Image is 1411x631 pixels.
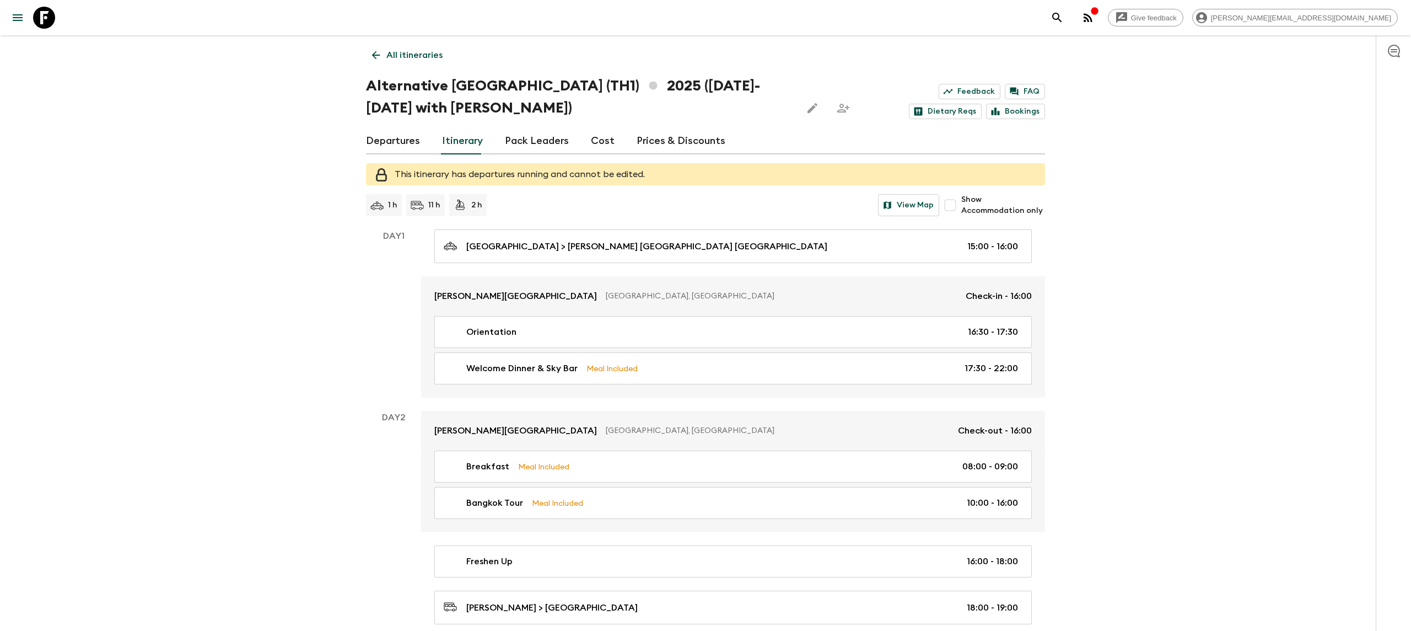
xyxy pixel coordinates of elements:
[434,316,1032,348] a: Orientation16:30 - 17:30
[958,424,1032,437] p: Check-out - 16:00
[606,425,949,436] p: [GEOGRAPHIC_DATA], [GEOGRAPHIC_DATA]
[434,451,1032,483] a: BreakfastMeal Included08:00 - 09:00
[366,229,421,243] p: Day 1
[466,555,513,568] p: Freshen Up
[532,497,583,509] p: Meal Included
[1005,84,1045,99] a: FAQ
[965,362,1018,375] p: 17:30 - 22:00
[386,49,443,62] p: All itineraries
[1125,14,1183,22] span: Give feedback
[434,352,1032,384] a: Welcome Dinner & Sky BarMeal Included17:30 - 22:00
[7,7,29,29] button: menu
[505,128,569,154] a: Pack Leaders
[909,104,982,119] a: Dietary Reqs
[832,97,854,119] span: Share this itinerary
[366,44,449,66] a: All itineraries
[801,97,823,119] button: Edit this itinerary
[591,128,615,154] a: Cost
[466,460,509,473] p: Breakfast
[1108,9,1183,26] a: Give feedback
[1205,14,1397,22] span: [PERSON_NAME][EMAIL_ADDRESS][DOMAIN_NAME]
[434,229,1032,263] a: [GEOGRAPHIC_DATA] > [PERSON_NAME] [GEOGRAPHIC_DATA] [GEOGRAPHIC_DATA]15:00 - 16:00
[466,325,516,339] p: Orientation
[637,128,725,154] a: Prices & Discounts
[1046,7,1068,29] button: search adventures
[421,276,1045,316] a: [PERSON_NAME][GEOGRAPHIC_DATA][GEOGRAPHIC_DATA], [GEOGRAPHIC_DATA]Check-in - 16:00
[442,128,483,154] a: Itinerary
[968,325,1018,339] p: 16:30 - 17:30
[366,75,793,119] h1: Alternative [GEOGRAPHIC_DATA] (TH1) 2025 ([DATE]-[DATE] with [PERSON_NAME])
[466,240,827,253] p: [GEOGRAPHIC_DATA] > [PERSON_NAME] [GEOGRAPHIC_DATA] [GEOGRAPHIC_DATA]
[388,200,397,211] p: 1 h
[466,496,523,510] p: Bangkok Tour
[967,240,1018,253] p: 15:00 - 16:00
[586,362,638,375] p: Meal Included
[395,170,645,179] span: This itinerary has departures running and cannot be edited.
[967,555,1018,568] p: 16:00 - 18:00
[962,460,1018,473] p: 08:00 - 09:00
[466,601,638,614] p: [PERSON_NAME] > [GEOGRAPHIC_DATA]
[434,546,1032,577] a: Freshen Up16:00 - 18:00
[471,200,482,211] p: 2 h
[428,200,440,211] p: 11 h
[1192,9,1398,26] div: [PERSON_NAME][EMAIL_ADDRESS][DOMAIN_NAME]
[966,290,1032,303] p: Check-in - 16:00
[967,601,1018,614] p: 18:00 - 19:00
[434,487,1032,519] a: Bangkok TourMeal Included10:00 - 16:00
[606,291,957,302] p: [GEOGRAPHIC_DATA], [GEOGRAPHIC_DATA]
[967,496,1018,510] p: 10:00 - 16:00
[986,104,1045,119] a: Bookings
[961,194,1045,216] span: Show Accommodation only
[434,591,1032,624] a: [PERSON_NAME] > [GEOGRAPHIC_DATA]18:00 - 19:00
[878,194,939,216] button: View Map
[366,128,420,154] a: Departures
[434,424,597,437] p: [PERSON_NAME][GEOGRAPHIC_DATA]
[518,461,569,473] p: Meal Included
[366,411,421,424] p: Day 2
[434,290,597,303] p: [PERSON_NAME][GEOGRAPHIC_DATA]
[421,411,1045,451] a: [PERSON_NAME][GEOGRAPHIC_DATA][GEOGRAPHIC_DATA], [GEOGRAPHIC_DATA]Check-out - 16:00
[466,362,578,375] p: Welcome Dinner & Sky Bar
[939,84,1000,99] a: Feedback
